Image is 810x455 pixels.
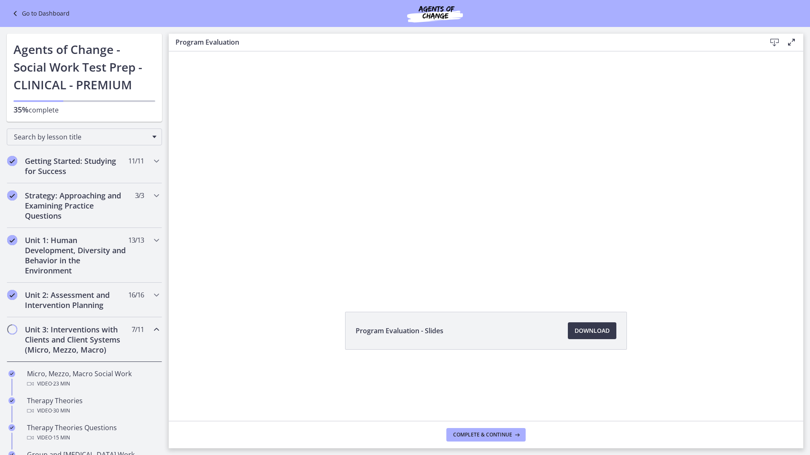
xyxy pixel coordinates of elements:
[27,396,159,416] div: Therapy Theories
[128,156,144,166] span: 11 / 11
[27,369,159,389] div: Micro, Mezzo, Macro Social Work
[169,51,803,292] iframe: Video Lesson
[27,379,159,389] div: Video
[27,423,159,443] div: Therapy Theories Questions
[575,326,610,336] span: Download
[7,190,17,201] i: Completed
[7,235,17,245] i: Completed
[27,433,159,443] div: Video
[128,290,144,300] span: 16 / 16
[384,3,486,24] img: Agents of Change Social Work Test Prep
[27,406,159,416] div: Video
[132,324,144,335] span: 7 / 11
[14,132,148,142] span: Search by lesson title
[13,104,29,115] span: 35%
[52,379,70,389] span: · 23 min
[13,40,155,94] h1: Agents of Change - Social Work Test Prep - CLINICAL - PREMIUM
[52,406,70,416] span: · 30 min
[25,290,128,310] h2: Unit 2: Assessment and Intervention Planning
[453,431,512,438] span: Complete & continue
[7,156,17,166] i: Completed
[7,290,17,300] i: Completed
[175,37,753,47] h3: Program Evaluation
[25,235,128,276] h2: Unit 1: Human Development, Diversity and Behavior in the Environment
[356,326,443,336] span: Program Evaluation - Slides
[25,324,128,355] h2: Unit 3: Interventions with Clients and Client Systems (Micro, Mezzo, Macro)
[568,322,616,339] a: Download
[135,190,144,201] span: 3 / 3
[10,8,70,19] a: Go to Dashboard
[8,424,15,431] i: Completed
[8,370,15,377] i: Completed
[13,104,155,115] p: complete
[128,235,144,245] span: 13 / 13
[446,428,526,442] button: Complete & continue
[52,433,70,443] span: · 15 min
[25,190,128,221] h2: Strategy: Approaching and Examining Practice Questions
[25,156,128,176] h2: Getting Started: Studying for Success
[7,128,162,145] div: Search by lesson title
[8,397,15,404] i: Completed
